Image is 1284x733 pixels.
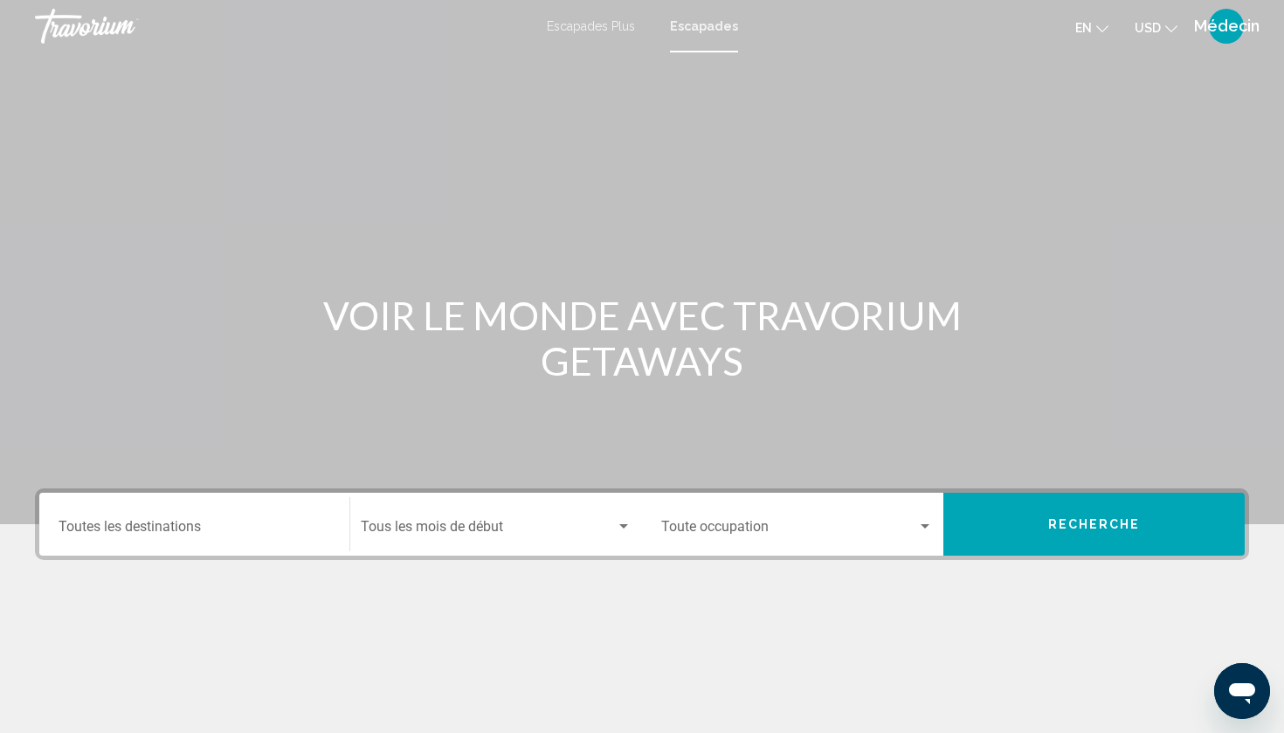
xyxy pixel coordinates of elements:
[1214,663,1270,719] iframe: Bouton de lancement de la fenêtre de messagerie
[1075,21,1092,35] span: EN
[1135,21,1161,35] span: USD
[547,19,635,33] a: Escapades Plus
[1194,17,1260,35] span: Médecin
[943,493,1245,556] button: RECHERCHE
[35,9,529,44] a: Travorium
[39,493,1245,556] div: Rechercher le widget
[1075,15,1108,40] button: Changer de langue
[1135,15,1177,40] button: Changer de devise
[1204,8,1249,45] button: Menu utilisateur
[314,293,970,384] h1: VOIR LE MONDE AVEC TRAVORIUM GETAWAYS
[670,19,738,33] a: Escapades
[1048,518,1141,532] span: RECHERCHE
